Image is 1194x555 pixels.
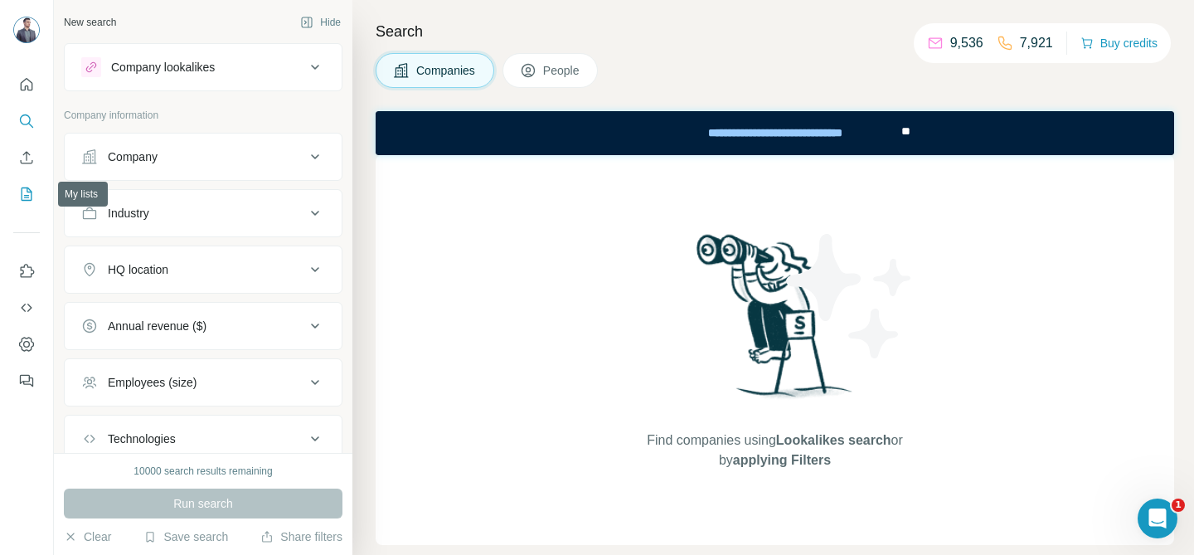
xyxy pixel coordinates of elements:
[64,528,111,545] button: Clear
[13,293,40,323] button: Use Surfe API
[13,179,40,209] button: My lists
[260,528,342,545] button: Share filters
[13,366,40,396] button: Feedback
[289,10,352,35] button: Hide
[775,222,925,371] img: Surfe Illustration - Stars
[376,111,1174,155] iframe: Banner
[376,20,1174,43] h4: Search
[733,453,831,467] span: applying Filters
[111,59,215,75] div: Company lookalikes
[65,137,342,177] button: Company
[950,33,983,53] p: 9,536
[65,193,342,233] button: Industry
[1138,499,1177,538] iframe: Intercom live chat
[13,106,40,136] button: Search
[65,47,342,87] button: Company lookalikes
[1020,33,1053,53] p: 7,921
[65,419,342,459] button: Technologies
[64,108,342,123] p: Company information
[543,62,581,79] span: People
[108,148,158,165] div: Company
[13,17,40,43] img: Avatar
[689,230,862,415] img: Surfe Illustration - Woman searching with binoculars
[108,374,197,391] div: Employees (size)
[13,329,40,359] button: Dashboard
[65,306,342,346] button: Annual revenue ($)
[108,431,176,447] div: Technologies
[1080,32,1158,55] button: Buy credits
[416,62,477,79] span: Companies
[13,256,40,286] button: Use Surfe on LinkedIn
[64,15,116,30] div: New search
[13,70,40,100] button: Quick start
[13,143,40,173] button: Enrich CSV
[143,528,228,545] button: Save search
[776,433,891,447] span: Lookalikes search
[108,318,206,334] div: Annual revenue ($)
[642,431,907,470] span: Find companies using or by
[108,261,168,278] div: HQ location
[108,205,149,222] div: Industry
[133,464,272,479] div: 10000 search results remaining
[65,363,342,402] button: Employees (size)
[1172,499,1185,512] span: 1
[65,250,342,290] button: HQ location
